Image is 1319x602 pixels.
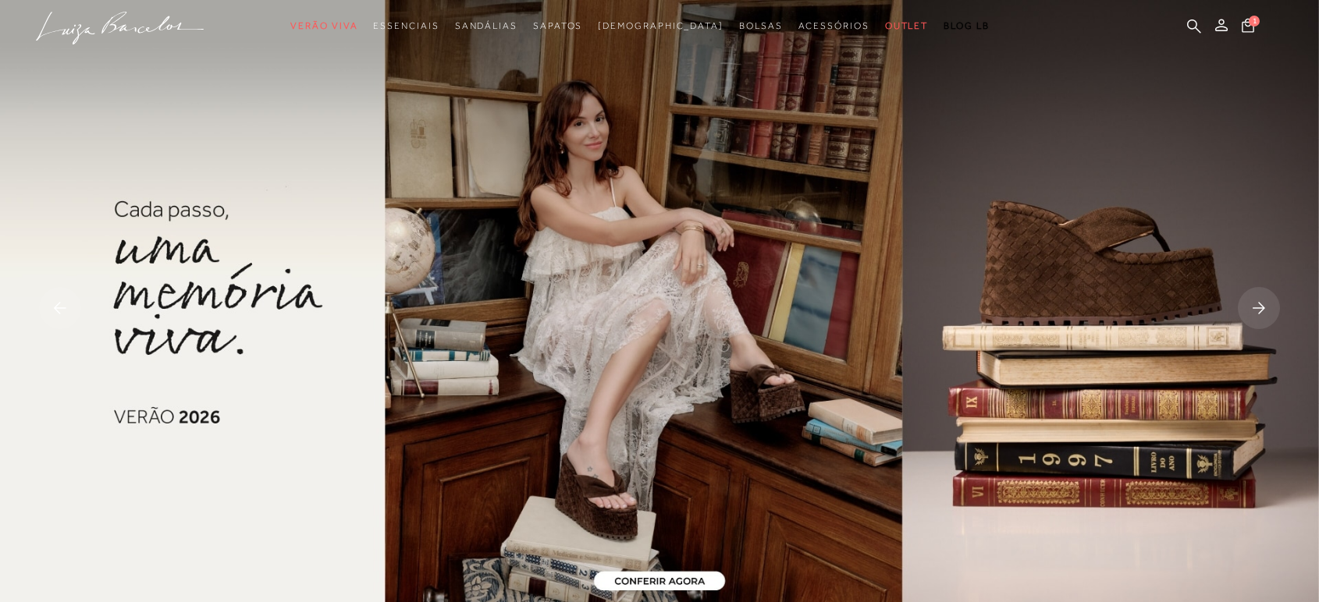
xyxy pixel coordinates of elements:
[290,12,357,41] a: noSubCategoriesText
[944,20,989,31] span: BLOG LB
[739,12,783,41] a: noSubCategoriesText
[798,20,869,31] span: Acessórios
[455,12,517,41] a: noSubCategoriesText
[1249,16,1260,27] span: 1
[739,20,783,31] span: Bolsas
[455,20,517,31] span: Sandálias
[598,20,723,31] span: [DEMOGRAPHIC_DATA]
[533,12,582,41] a: noSubCategoriesText
[885,12,929,41] a: noSubCategoriesText
[290,20,357,31] span: Verão Viva
[598,12,723,41] a: noSubCategoriesText
[533,20,582,31] span: Sapatos
[1237,17,1259,38] button: 1
[798,12,869,41] a: noSubCategoriesText
[373,20,439,31] span: Essenciais
[885,20,929,31] span: Outlet
[373,12,439,41] a: noSubCategoriesText
[944,12,989,41] a: BLOG LB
